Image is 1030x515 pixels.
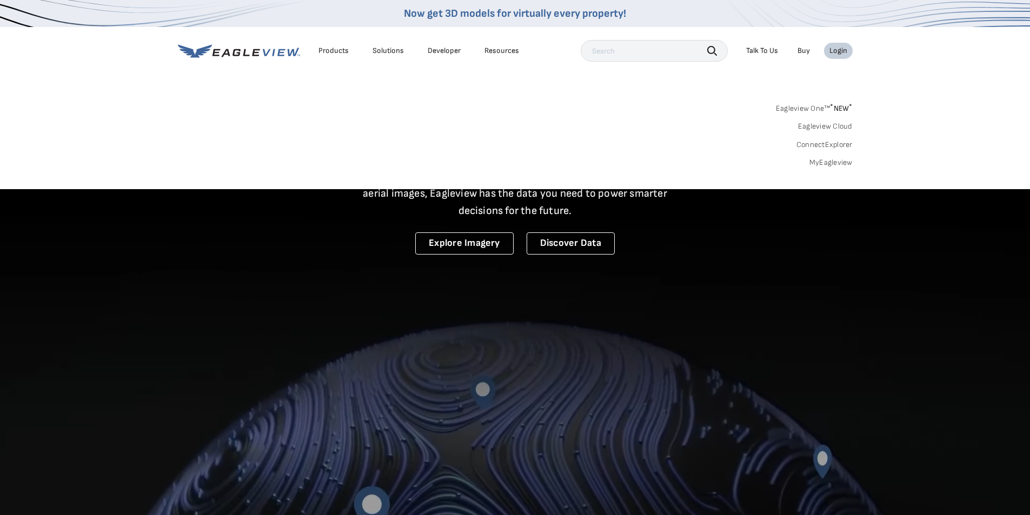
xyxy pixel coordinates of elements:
span: NEW [830,104,852,113]
a: Explore Imagery [415,232,514,255]
a: Now get 3D models for virtually every property! [404,7,626,20]
div: Resources [484,46,519,56]
div: Solutions [373,46,404,56]
div: Login [829,46,847,56]
a: Buy [798,46,810,56]
a: ConnectExplorer [796,140,853,150]
a: Developer [428,46,461,56]
a: Discover Data [527,232,615,255]
a: Eagleview Cloud [798,122,853,131]
input: Search [581,40,728,62]
div: Talk To Us [746,46,778,56]
a: MyEagleview [809,158,853,168]
div: Products [318,46,349,56]
a: Eagleview One™*NEW* [776,101,853,113]
p: A new era starts here. Built on more than 3.5 billion high-resolution aerial images, Eagleview ha... [350,168,681,219]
